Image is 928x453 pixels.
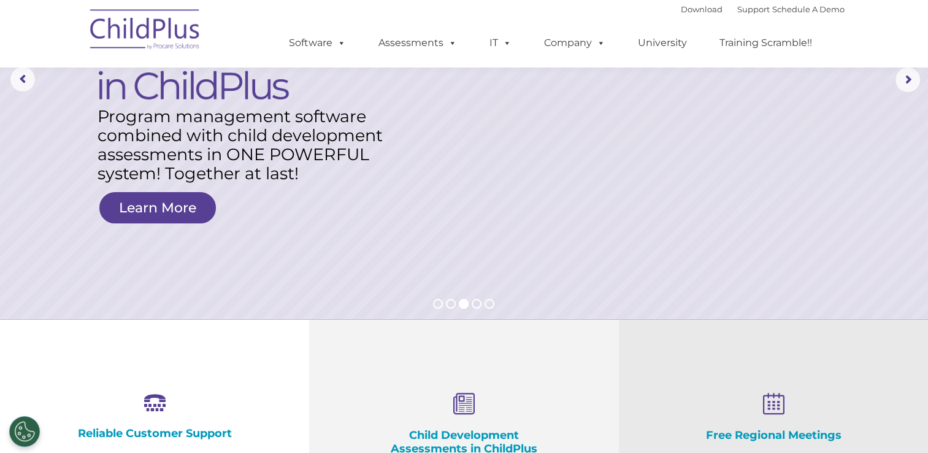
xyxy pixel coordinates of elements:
[84,1,207,62] img: ChildPlus by Procare Solutions
[680,428,867,442] h4: Free Regional Meetings
[626,31,699,55] a: University
[532,31,618,55] a: Company
[99,192,216,223] a: Learn More
[61,427,248,440] h4: Reliable Customer Support
[171,131,223,141] span: Phone number
[366,31,469,55] a: Assessments
[681,4,723,14] a: Download
[772,4,845,14] a: Schedule A Demo
[98,107,394,183] rs-layer: Program management software combined with child development assessments in ONE POWERFUL system! T...
[171,81,208,90] span: Last name
[707,31,824,55] a: Training Scramble!!
[9,416,40,447] button: Cookies Settings
[277,31,358,55] a: Software
[737,4,770,14] a: Support
[477,31,524,55] a: IT
[681,4,845,14] font: |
